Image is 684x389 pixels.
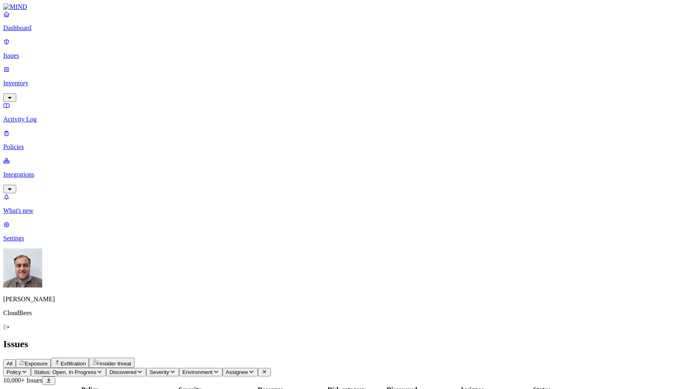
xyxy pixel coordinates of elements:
span: Exfiltration [61,361,86,367]
p: Activity Log [3,116,681,123]
span: Environment [182,369,213,375]
span: Severity [149,369,169,375]
span: Assignee [226,369,248,375]
p: [PERSON_NAME] [3,296,681,303]
a: Activity Log [3,102,681,123]
a: Policies [3,130,681,151]
p: Settings [3,235,681,242]
span: Exposure [25,361,48,367]
h2: Issues [3,339,681,350]
span: Discovered [109,369,136,375]
a: What's new [3,193,681,214]
span: Insider threat [100,361,131,367]
a: Issues [3,38,681,59]
p: Inventory [3,80,681,87]
a: MIND [3,3,681,11]
p: What's new [3,207,681,214]
p: CloudBees [3,309,681,317]
a: Settings [3,221,681,242]
a: Integrations [3,157,681,192]
p: Issues [3,52,681,59]
p: Policies [3,143,681,151]
a: Inventory [3,66,681,101]
span: Status: Open, In Progress [34,369,96,375]
p: Integrations [3,171,681,178]
span: All [6,361,13,367]
span: 10,000+ Issues [3,377,42,384]
img: Filip Vlasic [3,249,42,287]
p: Dashboard [3,24,681,32]
img: MIND [3,3,27,11]
a: Dashboard [3,11,681,32]
span: Policy [6,369,21,375]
